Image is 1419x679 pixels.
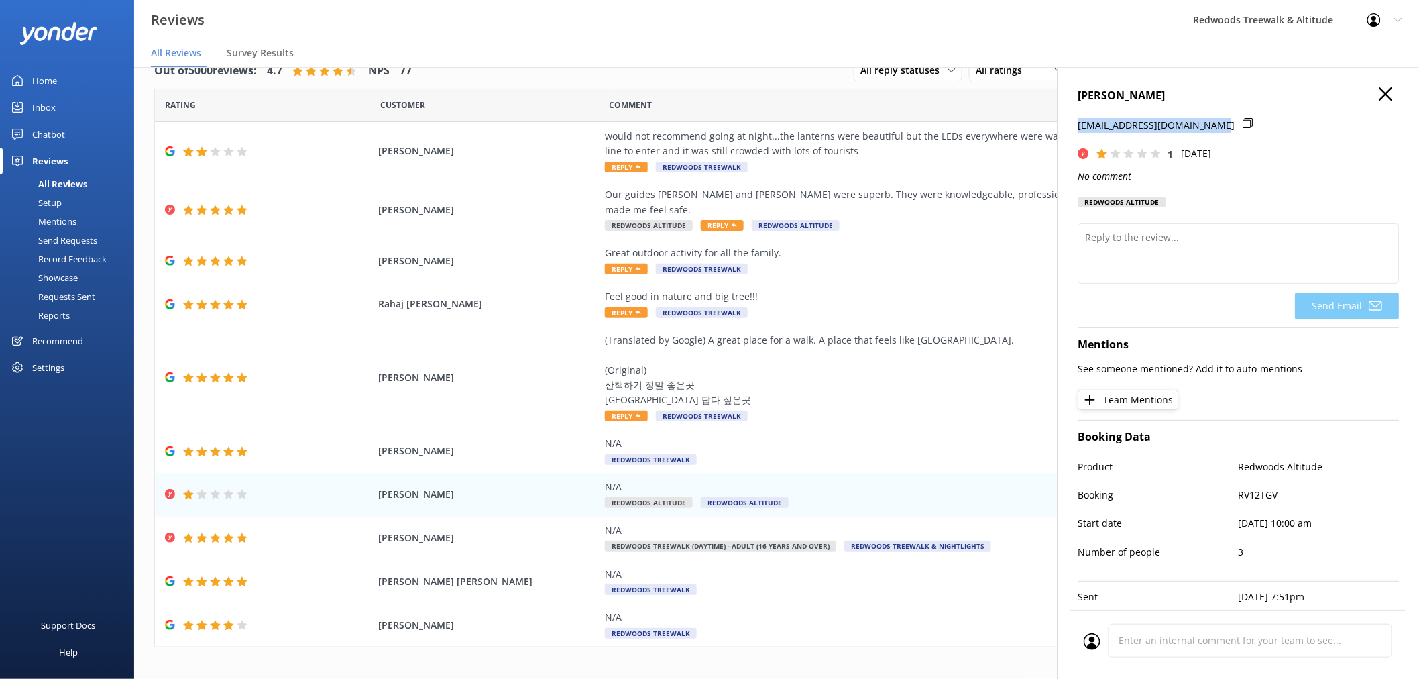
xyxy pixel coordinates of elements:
[605,264,648,274] span: Reply
[1078,516,1239,531] p: Start date
[227,46,294,60] span: Survey Results
[8,193,134,212] a: Setup
[378,254,598,268] span: [PERSON_NAME]
[1168,148,1173,160] span: 1
[1078,118,1235,133] p: [EMAIL_ADDRESS][DOMAIN_NAME]
[976,63,1030,78] span: All ratings
[8,268,134,287] a: Showcase
[32,327,83,354] div: Recommend
[656,307,748,318] span: Redwoods Treewalk
[1084,633,1100,650] img: user_profile.svg
[8,250,134,268] a: Record Feedback
[605,497,693,508] span: Redwoods Altitude
[1078,590,1239,605] p: Sent
[32,121,65,148] div: Chatbot
[8,287,95,306] div: Requests Sent
[1078,429,1399,446] h4: Booking Data
[701,497,789,508] span: Redwoods Altitude
[605,220,693,231] span: Redwoods Altitude
[610,99,652,111] span: Question
[605,584,697,595] span: Redwoods Treewalk
[378,203,598,217] span: [PERSON_NAME]
[1078,197,1166,207] div: Redwoods Altitude
[605,289,1215,304] div: Feel good in nature and big tree!!!
[1239,516,1400,531] p: [DATE] 10:00 am
[752,220,840,231] span: Redwoods Altitude
[605,162,648,172] span: Reply
[1078,170,1131,182] i: No comment
[154,62,257,80] h4: Out of 5000 reviews:
[1078,488,1239,503] p: Booking
[378,487,598,502] span: [PERSON_NAME]
[1239,460,1400,474] p: Redwoods Altitude
[400,62,412,80] h4: 77
[1239,590,1400,605] p: [DATE] 7:51pm
[32,148,68,174] div: Reviews
[605,480,1215,494] div: N/A
[380,99,425,111] span: Date
[605,523,1215,538] div: N/A
[8,193,62,212] div: Setup
[1181,146,1211,161] p: [DATE]
[605,454,697,465] span: Redwoods Treewalk
[8,174,87,193] div: All Reviews
[8,231,134,250] a: Send Requests
[8,306,70,325] div: Reports
[378,443,598,458] span: [PERSON_NAME]
[656,162,748,172] span: Redwoods Treewalk
[151,9,205,31] h3: Reviews
[605,541,836,552] span: Redwoods Treewalk (Daytime) - Adult (16 years and over)
[368,62,390,80] h4: NPS
[378,370,598,385] span: [PERSON_NAME]
[378,297,598,311] span: Rahaj [PERSON_NAME]
[151,46,201,60] span: All Reviews
[605,129,1215,159] div: would not recommend going at night...the lanterns were beautiful but the LEDs everywhere were way...
[8,212,76,231] div: Mentions
[605,411,648,421] span: Reply
[1239,488,1400,503] p: RV12TGV
[8,306,134,325] a: Reports
[267,62,282,80] h4: 4.7
[378,531,598,545] span: [PERSON_NAME]
[860,63,948,78] span: All reply statuses
[1078,545,1239,560] p: Number of people
[1078,336,1399,354] h4: Mentions
[844,541,991,552] span: Redwoods Treewalk & Nightlights
[605,436,1215,451] div: N/A
[59,639,78,666] div: Help
[32,67,57,94] div: Home
[1379,87,1392,102] button: Close
[1078,460,1239,474] p: Product
[32,94,56,121] div: Inbox
[701,220,744,231] span: Reply
[656,264,748,274] span: Redwoods Treewalk
[8,250,107,268] div: Record Feedback
[8,174,134,193] a: All Reviews
[605,187,1215,217] div: Our guides [PERSON_NAME] and [PERSON_NAME] were superb. They were knowledgeable, professional, fr...
[378,144,598,158] span: [PERSON_NAME]
[8,212,134,231] a: Mentions
[8,287,134,306] a: Requests Sent
[8,268,78,287] div: Showcase
[656,411,748,421] span: Redwoods Treewalk
[605,307,648,318] span: Reply
[605,333,1215,408] div: (Translated by Google) A great place for a walk. A place that feels like [GEOGRAPHIC_DATA]. (Orig...
[32,354,64,381] div: Settings
[1078,87,1399,105] h4: [PERSON_NAME]
[378,618,598,633] span: [PERSON_NAME]
[605,628,697,639] span: Redwoods Treewalk
[605,246,1215,260] div: Great outdoor activity for all the family.
[8,231,97,250] div: Send Requests
[605,610,1215,625] div: N/A
[378,574,598,589] span: [PERSON_NAME] [PERSON_NAME]
[1239,545,1400,560] p: 3
[165,99,196,111] span: Date
[605,567,1215,582] div: N/A
[42,612,96,639] div: Support Docs
[1078,390,1178,410] button: Team Mentions
[20,22,97,44] img: yonder-white-logo.png
[1078,362,1399,376] p: See someone mentioned? Add it to auto-mentions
